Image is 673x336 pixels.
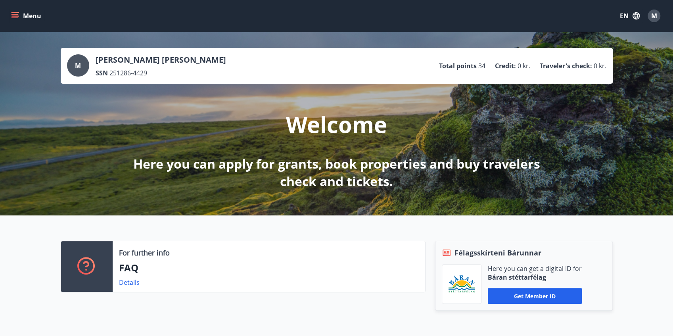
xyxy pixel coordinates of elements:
[448,275,475,294] img: Bz2lGXKH3FXEIQKvoQ8VL0Fr0uCiWgfgA3I6fSs8.png
[488,273,582,282] p: Báran stéttarfélag
[495,61,516,70] p: Credit :
[439,61,477,70] p: Total points
[127,155,546,190] p: Here you can apply for grants, book properties and buy travelers check and tickets.
[644,6,663,25] button: M
[617,9,643,23] button: EN
[488,288,582,304] button: Get member ID
[96,54,226,65] p: [PERSON_NAME] [PERSON_NAME]
[119,261,419,275] p: FAQ
[119,248,170,258] p: For further info
[478,61,485,70] span: 34
[651,12,657,20] span: M
[119,278,140,287] a: Details
[454,248,541,258] span: Félagsskírteni Bárunnar
[286,109,387,139] p: Welcome
[488,264,582,273] p: Here you can get a digital ID for
[540,61,592,70] p: Traveler's check :
[594,61,606,70] span: 0 kr.
[109,69,147,77] span: 251286-4429
[96,69,108,77] p: SSN
[518,61,530,70] span: 0 kr.
[75,61,81,70] span: M
[10,9,44,23] button: menu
